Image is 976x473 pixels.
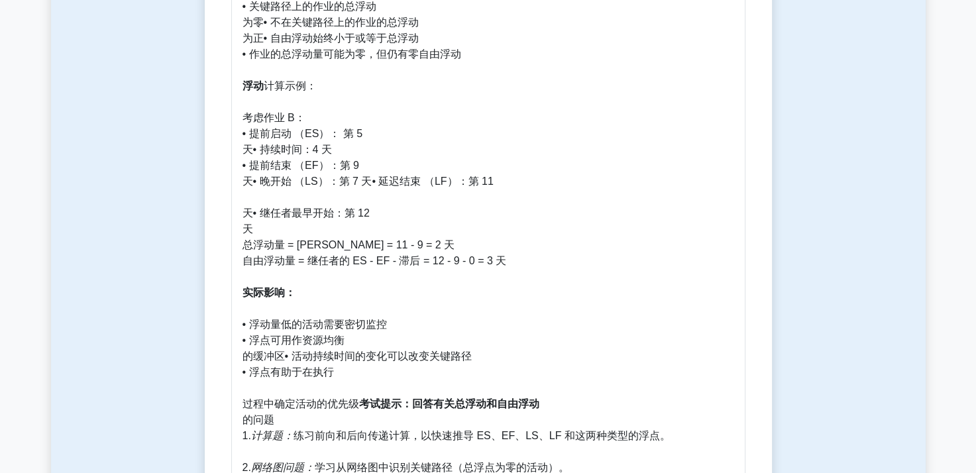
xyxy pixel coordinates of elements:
[359,398,539,409] b: 考试提示：回答有关总浮动和自由浮动
[251,462,315,473] i: 网络图问题：
[243,80,264,91] b: 浮动
[243,287,296,298] b: 实际影响：
[251,430,294,441] i: 计算题：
